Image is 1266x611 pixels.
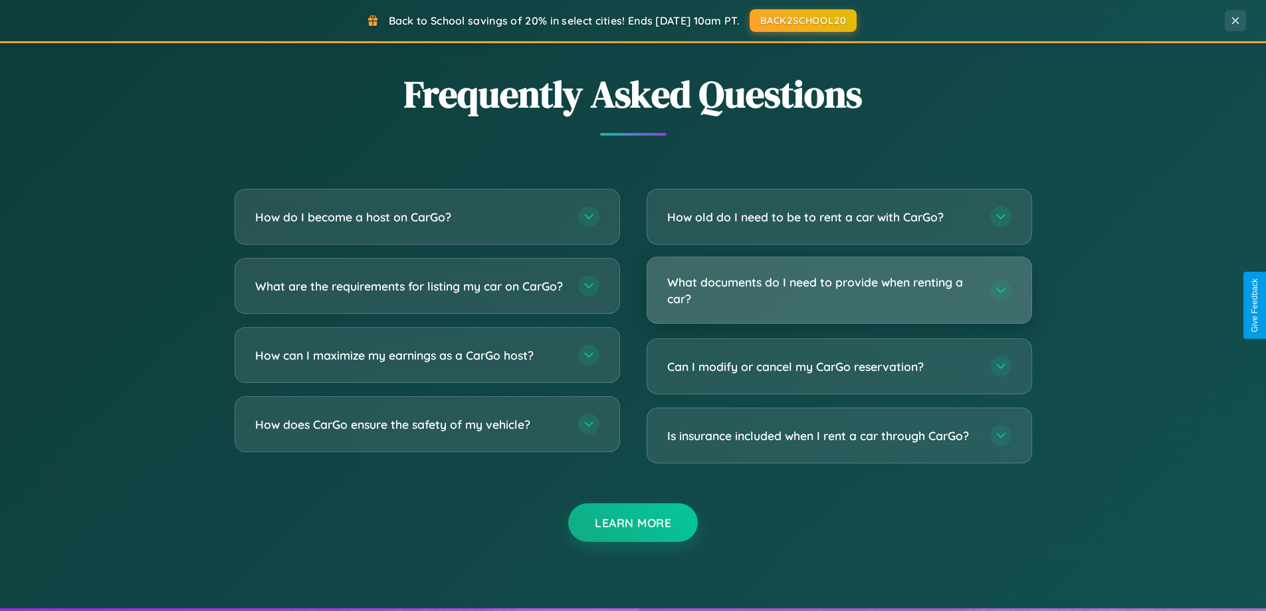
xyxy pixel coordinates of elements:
[750,9,857,32] button: BACK2SCHOOL20
[255,416,565,433] h3: How does CarGo ensure the safety of my vehicle?
[667,274,977,306] h3: What documents do I need to provide when renting a car?
[255,209,565,225] h3: How do I become a host on CarGo?
[255,278,565,295] h3: What are the requirements for listing my car on CarGo?
[667,358,977,375] h3: Can I modify or cancel my CarGo reservation?
[389,14,740,27] span: Back to School savings of 20% in select cities! Ends [DATE] 10am PT.
[255,347,565,364] h3: How can I maximize my earnings as a CarGo host?
[568,503,698,542] button: Learn More
[667,209,977,225] h3: How old do I need to be to rent a car with CarGo?
[667,428,977,444] h3: Is insurance included when I rent a car through CarGo?
[235,68,1032,120] h2: Frequently Asked Questions
[1250,279,1259,332] div: Give Feedback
